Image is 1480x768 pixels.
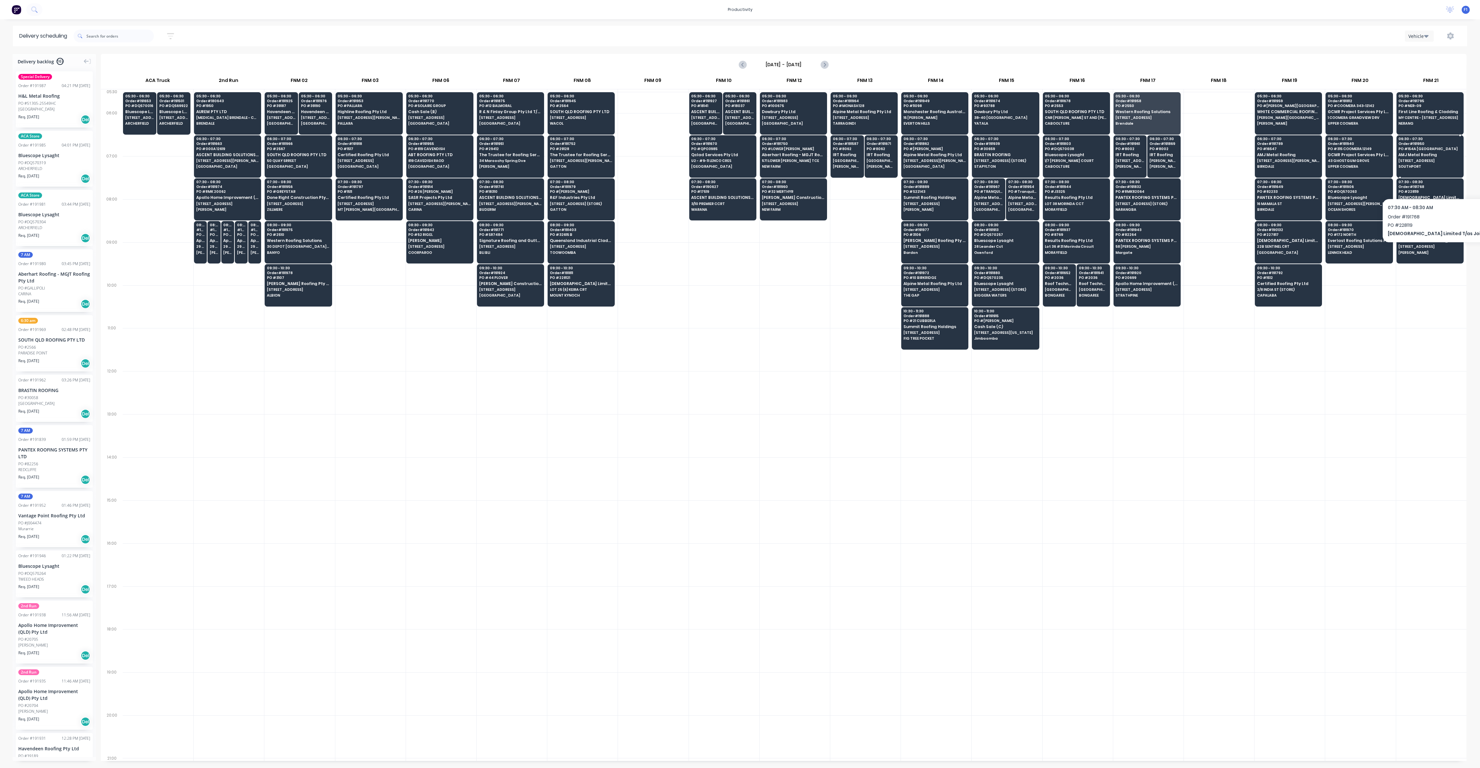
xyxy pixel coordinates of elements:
[1328,165,1390,168] span: UPPER COOMERA
[974,121,1036,125] span: YATALA
[196,99,259,103] span: Order # 180643
[479,110,542,114] span: R & N Finlay Group Pty Ltd T/as Sustainable
[1328,104,1390,108] span: PO # COOMERA 343-12142
[1115,110,1178,114] span: Western Roofing Solutions
[547,75,617,89] div: FNM 08
[264,75,334,89] div: FNM 02
[550,165,612,168] span: GATTON
[691,104,720,108] span: PO # 18141
[833,142,862,146] span: Order # 191587
[406,75,476,89] div: FNM 06
[267,147,329,151] span: PO # 2567
[408,165,471,168] span: [GEOGRAPHIC_DATA]
[1254,75,1325,89] div: FNM 19
[725,110,754,114] span: ASCENT BUILDING SOLUTIONS PTY LTD
[18,93,90,99] div: H&L Metal Roofing
[196,110,259,114] span: AUREM PTY LTD
[1150,165,1178,168] span: [PERSON_NAME]
[479,159,542,163] span: 34 Maroochy Spring Dve
[762,94,824,98] span: 05:30 - 06:30
[691,110,720,114] span: ASCENT BUILDING SOLUTIONS PTY LTD
[762,185,824,189] span: Order # 191960
[974,110,1036,114] span: Dowbury Pty Ltd
[479,104,542,108] span: PO # 12 BALMORAL
[159,94,188,98] span: 05:30 - 06:30
[196,185,259,189] span: Order # 191974
[1328,153,1390,157] span: GCMR Project Services Pty Ltd
[833,165,862,168] span: [PERSON_NAME]
[18,58,54,65] span: Delivery backlog
[18,74,52,80] span: Special Delivery
[1115,142,1144,146] span: Order # 191961
[867,137,895,141] span: 06:30 - 07:30
[1257,153,1319,157] span: AMJ Metal Roofing
[971,75,1042,89] div: FNM 15
[867,165,895,168] span: [PERSON_NAME]
[125,99,154,103] span: Order # 191653
[408,137,471,141] span: 06:30 - 07:30
[550,180,612,184] span: 07:30 - 08:30
[18,160,46,166] div: PO #DQ570319
[1150,142,1178,146] span: Order # 191869
[1398,116,1461,120] span: MY CENTRE - [STREET_ADDRESS]
[18,101,56,106] div: PO #51305-25549HC
[550,159,612,163] span: [STREET_ADDRESS][PERSON_NAME]
[18,173,39,179] span: Req. [DATE]
[1257,180,1319,184] span: 07:30 - 08:30
[267,104,296,108] span: PO # 39187
[1398,180,1461,184] span: 07:30 - 08:30
[903,142,966,146] span: Order # 191862
[338,99,400,103] span: Order # 191953
[18,142,46,148] div: Order # 191985
[1398,159,1461,163] span: [STREET_ADDRESS]
[57,58,64,65] span: 167
[267,159,329,163] span: 50 QUAY SRREET
[1115,159,1144,163] span: [STREET_ADDRESS][PERSON_NAME]
[196,153,259,157] span: ASCENT BUILDING SOLUTIONS PTY LTD
[1257,159,1319,163] span: [STREET_ADDRESS][PERSON_NAME]
[476,75,547,89] div: FNM 07
[479,147,542,151] span: PO # 29412
[125,94,154,98] span: 05:30 - 06:30
[338,110,400,114] span: Highline Roofing Pty Ltd
[1257,142,1319,146] span: Order # 191789
[550,153,612,157] span: The Trustee for Roofing Services QLD Trust
[1398,153,1461,157] span: AMJ Metal Roofing
[338,121,400,125] span: PALLARA
[762,165,824,168] span: NEW FARM
[479,153,542,157] span: The Trustee for Roofing Services QLD Trust
[1257,104,1319,108] span: PO # [PERSON_NAME][GEOGRAPHIC_DATA]
[159,116,188,120] span: [STREET_ADDRESS][PERSON_NAME] (STORE)
[1184,75,1254,89] div: FNM 18
[762,159,824,163] span: 571 LOWER [PERSON_NAME] TCE
[833,159,862,163] span: [GEOGRAPHIC_DATA]
[101,152,123,195] div: 07:00
[62,142,90,148] div: 04:01 PM [DATE]
[974,153,1036,157] span: BRASTIN ROOFING
[833,116,895,120] span: [STREET_ADDRESS]
[1257,110,1319,114] span: WHITE COMMERCIAL ROOFING PTY LTD
[125,116,154,120] span: [STREET_ADDRESS][PERSON_NAME] (STORE)
[867,142,895,146] span: Order # 191671
[18,166,90,172] div: ARCHERFIELD
[903,180,966,184] span: 07:30 - 08:30
[691,165,753,168] span: [GEOGRAPHIC_DATA]
[1257,99,1319,103] span: Order # 191959
[301,104,330,108] span: PO # 39190
[338,94,400,98] span: 05:30 - 06:30
[479,121,542,125] span: [GEOGRAPHIC_DATA]
[1325,75,1395,89] div: FNM 20
[1045,147,1107,151] span: PO # DQ570038
[338,104,400,108] span: PO # PALLARA
[12,5,21,14] img: Factory
[18,83,46,89] div: Order # 191987
[196,159,259,163] span: [STREET_ADDRESS][PERSON_NAME]
[725,121,754,125] span: [GEOGRAPHIC_DATA]
[408,142,471,146] span: Order # 191955
[1045,153,1107,157] span: Bluescope Lysaght
[903,110,966,114] span: Manchester Roofing Australia Pty Ltd
[903,137,966,141] span: 06:30 - 07:30
[1045,121,1107,125] span: CABOOLTURE
[196,104,259,108] span: PO # 1950
[833,94,895,98] span: 05:30 - 06:30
